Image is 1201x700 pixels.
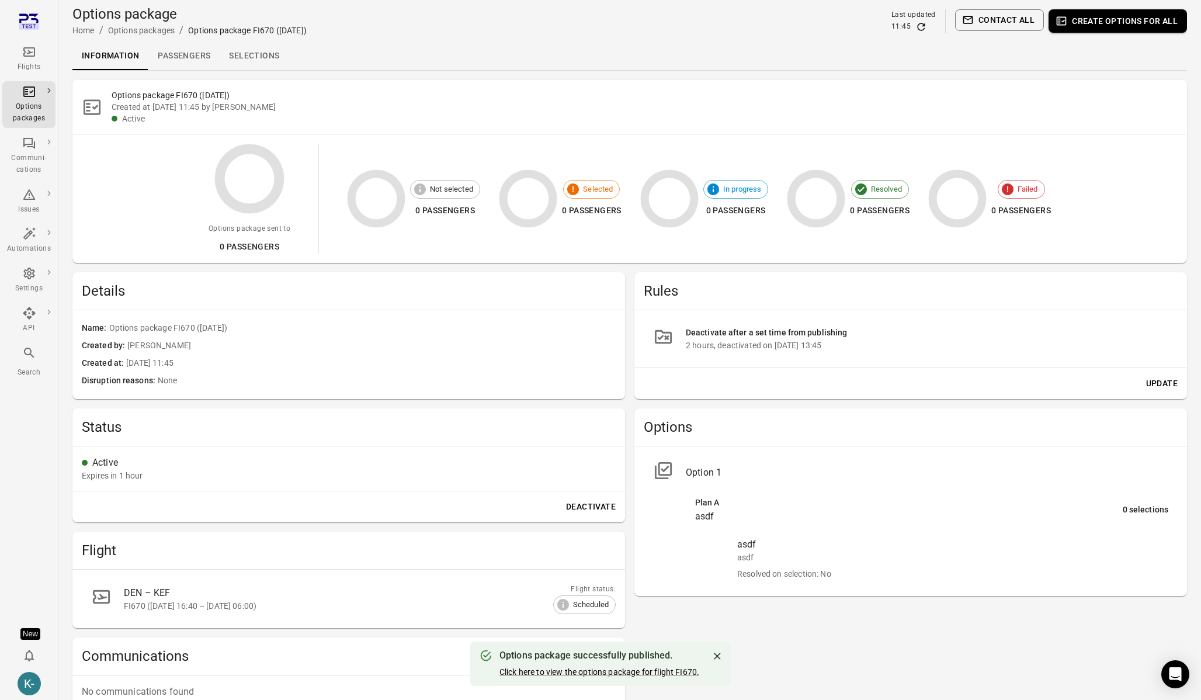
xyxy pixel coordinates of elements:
[126,357,616,370] span: [DATE] 11:45
[737,552,1168,563] div: asdf
[124,586,588,600] div: DEN – KEF
[2,133,55,179] a: Communi-cations
[18,672,41,695] div: K-
[1161,660,1189,688] div: Open Intercom Messenger
[108,26,175,35] a: Options packages
[7,153,51,176] div: Communi-cations
[72,23,307,37] nav: Breadcrumbs
[865,183,908,195] span: Resolved
[703,203,769,218] div: 0 passengers
[499,649,699,663] div: Options package successfully published.
[72,42,1187,70] div: Local navigation
[82,418,616,436] h2: Status
[553,584,616,595] div: Flight status:
[127,339,616,352] span: [PERSON_NAME]
[112,101,1178,113] div: Created at [DATE] 11:45 by [PERSON_NAME]
[109,322,616,335] span: Options package FI670 ([DATE])
[955,9,1044,31] button: Contact all
[1123,504,1168,517] div: 0 selections
[179,23,183,37] li: /
[2,263,55,298] a: Settings
[410,203,480,218] div: 0 passengers
[891,21,911,33] div: 11:45
[686,327,1168,339] div: Deactivate after a set time from publishing
[737,568,1168,580] div: Resolved on selection: No
[82,685,616,699] p: No communications found
[82,579,616,619] a: DEN – KEFFI670 ([DATE] 16:40 – [DATE] 06:00)
[577,183,619,195] span: Selected
[13,667,46,700] button: Kristinn - avilabs
[7,283,51,294] div: Settings
[717,183,768,195] span: In progress
[2,41,55,77] a: Flights
[220,42,289,70] a: Selections
[2,223,55,258] a: Automations
[695,497,1123,510] div: Plan A
[424,183,480,195] span: Not selected
[72,5,307,23] h1: Options package
[188,25,307,36] div: Options package FI670 ([DATE])
[499,667,699,677] a: Click here to view the options package for flight FI670.
[1141,373,1182,394] button: Update
[112,89,1178,101] h2: Options package FI670 ([DATE])
[124,600,588,612] div: FI670 ([DATE] 16:40 – [DATE] 06:00)
[695,510,1123,524] div: asdf
[82,375,158,387] span: Disruption reasons
[7,323,51,334] div: API
[72,42,148,70] a: Information
[7,61,51,73] div: Flights
[2,342,55,382] button: Search
[148,42,220,70] a: Passengers
[562,203,622,218] div: 0 passengers
[18,644,41,667] button: Notifications
[20,628,40,640] div: Tooltip anchor
[7,367,51,379] div: Search
[891,9,936,21] div: Last updated
[2,184,55,219] a: Issues
[850,203,910,218] div: 0 passengers
[1011,183,1044,195] span: Failed
[92,456,616,470] div: Active
[567,599,615,611] span: Scheduled
[122,113,1178,124] div: Active
[644,418,1178,436] h2: Options
[209,240,290,254] div: 0 passengers
[2,81,55,128] a: Options packages
[991,203,1051,218] div: 0 passengers
[82,357,126,370] span: Created at
[7,243,51,255] div: Automations
[7,101,51,124] div: Options packages
[2,303,55,338] a: API
[82,541,616,560] h2: Flight
[644,282,1178,300] h2: Rules
[686,339,1168,351] div: 2 hours, deactivated on [DATE] 13:45
[1049,9,1187,33] button: Create options for all
[99,23,103,37] li: /
[686,466,1168,480] div: Option 1
[72,26,95,35] a: Home
[709,647,726,665] button: Close
[82,322,109,335] span: Name
[82,339,127,352] span: Created by
[737,538,1168,552] div: asdf
[915,21,927,33] button: Refresh data
[82,282,616,300] h2: Details
[82,647,616,666] h2: Communications
[561,496,620,518] button: Deactivate
[7,204,51,216] div: Issues
[158,375,616,387] span: None
[82,470,143,481] div: 12 Sep 2025 13:45
[209,223,290,235] div: Options package sent to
